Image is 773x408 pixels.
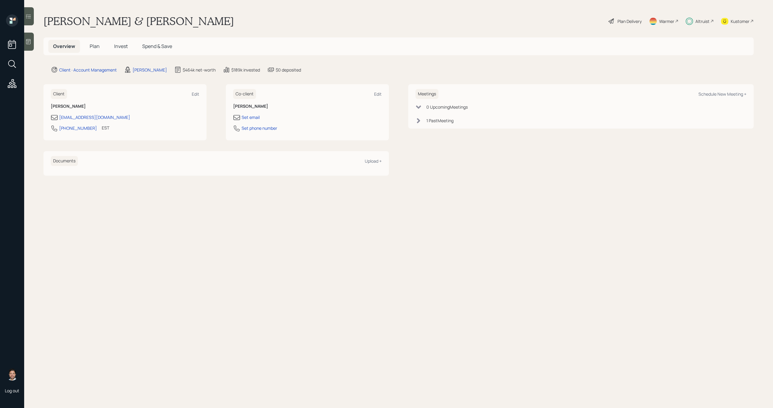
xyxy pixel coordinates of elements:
span: Plan [90,43,100,49]
div: Log out [5,388,19,394]
div: 0 Upcoming Meeting s [426,104,468,110]
h6: Co-client [233,89,256,99]
div: $189k invested [231,67,260,73]
div: EST [102,125,109,131]
span: Spend & Save [142,43,172,49]
h6: [PERSON_NAME] [233,104,382,109]
div: Client · Account Management [59,67,117,73]
img: michael-russo-headshot.png [6,368,18,381]
div: Warmer [659,18,674,24]
h1: [PERSON_NAME] & [PERSON_NAME] [43,14,234,28]
div: $0 deposited [276,67,301,73]
div: [PHONE_NUMBER] [59,125,97,131]
div: Schedule New Meeting + [698,91,746,97]
div: Plan Delivery [617,18,642,24]
span: Invest [114,43,128,49]
div: Set phone number [242,125,277,131]
h6: Meetings [415,89,438,99]
div: 1 Past Meeting [426,117,454,124]
span: Overview [53,43,75,49]
div: Kustomer [731,18,749,24]
div: [PERSON_NAME] [133,67,167,73]
div: Edit [192,91,199,97]
h6: Documents [51,156,78,166]
div: Upload + [365,158,382,164]
div: Altruist [695,18,710,24]
div: Set email [242,114,260,120]
h6: [PERSON_NAME] [51,104,199,109]
h6: Client [51,89,67,99]
div: Edit [374,91,382,97]
div: [EMAIL_ADDRESS][DOMAIN_NAME] [59,114,130,120]
div: $464k net-worth [183,67,216,73]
